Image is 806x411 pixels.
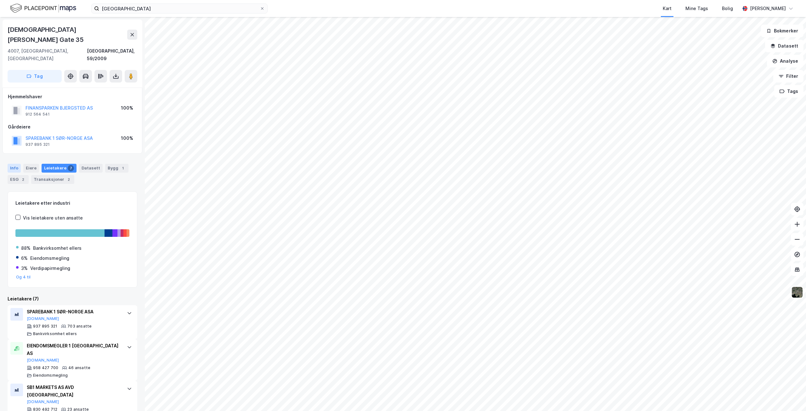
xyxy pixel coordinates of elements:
div: [GEOGRAPHIC_DATA], 59/2009 [87,47,137,62]
div: Hjemmelshaver [8,93,137,100]
div: Leietakere etter industri [15,199,129,207]
button: [DOMAIN_NAME] [27,399,59,404]
button: Analyse [767,55,803,67]
div: 937 895 321 [26,142,50,147]
div: Eiere [23,164,39,173]
div: Eiendomsmegling [33,373,68,378]
div: 6% [21,254,28,262]
div: 2 [65,176,72,183]
div: ESG [8,175,29,184]
div: Transaksjoner [31,175,74,184]
div: Bankvirksomhet ellers [33,331,77,336]
button: Tag [8,70,62,83]
div: 912 564 541 [26,112,50,117]
div: 4007, [GEOGRAPHIC_DATA], [GEOGRAPHIC_DATA] [8,47,87,62]
button: Og 4 til [16,275,31,280]
button: [DOMAIN_NAME] [27,316,59,321]
div: 3% [21,265,28,272]
input: Søk på adresse, matrikkel, gårdeiere, leietakere eller personer [99,4,260,13]
img: 9k= [791,286,803,298]
div: 958 427 700 [33,365,58,370]
img: logo.f888ab2527a4732fd821a326f86c7f29.svg [10,3,76,14]
div: 703 ansatte [67,324,92,329]
div: 7 [68,165,74,171]
div: 937 895 321 [33,324,57,329]
div: Bygg [105,164,128,173]
div: Eiendomsmegling [30,254,69,262]
div: Vis leietakere uten ansatte [23,214,83,222]
div: [DEMOGRAPHIC_DATA][PERSON_NAME] Gate 35 [8,25,127,45]
div: SPAREBANK 1 SØR-NORGE ASA [27,308,121,316]
button: Filter [773,70,803,83]
div: Leietakere [42,164,77,173]
div: Leietakere (7) [8,295,137,303]
button: [DOMAIN_NAME] [27,358,59,363]
div: Kart [663,5,672,12]
div: Bolig [722,5,733,12]
div: 2 [20,176,26,183]
div: 100% [121,134,133,142]
iframe: Chat Widget [775,381,806,411]
button: Tags [774,85,803,98]
div: [PERSON_NAME] [750,5,786,12]
div: 1 [120,165,126,171]
button: Datasett [765,40,803,52]
div: 88% [21,244,31,252]
div: EIENDOMSMEGLER 1 [GEOGRAPHIC_DATA] AS [27,342,121,357]
div: Verdipapirmegling [30,265,70,272]
div: 46 ansatte [68,365,90,370]
button: Bokmerker [761,25,803,37]
div: Bankvirksomhet ellers [33,244,82,252]
div: Info [8,164,21,173]
div: Datasett [79,164,103,173]
div: Mine Tags [685,5,708,12]
div: Gårdeiere [8,123,137,131]
div: Kontrollprogram for chat [775,381,806,411]
div: SB1 MARKETS AS AVD [GEOGRAPHIC_DATA] [27,384,121,399]
div: 100% [121,104,133,112]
